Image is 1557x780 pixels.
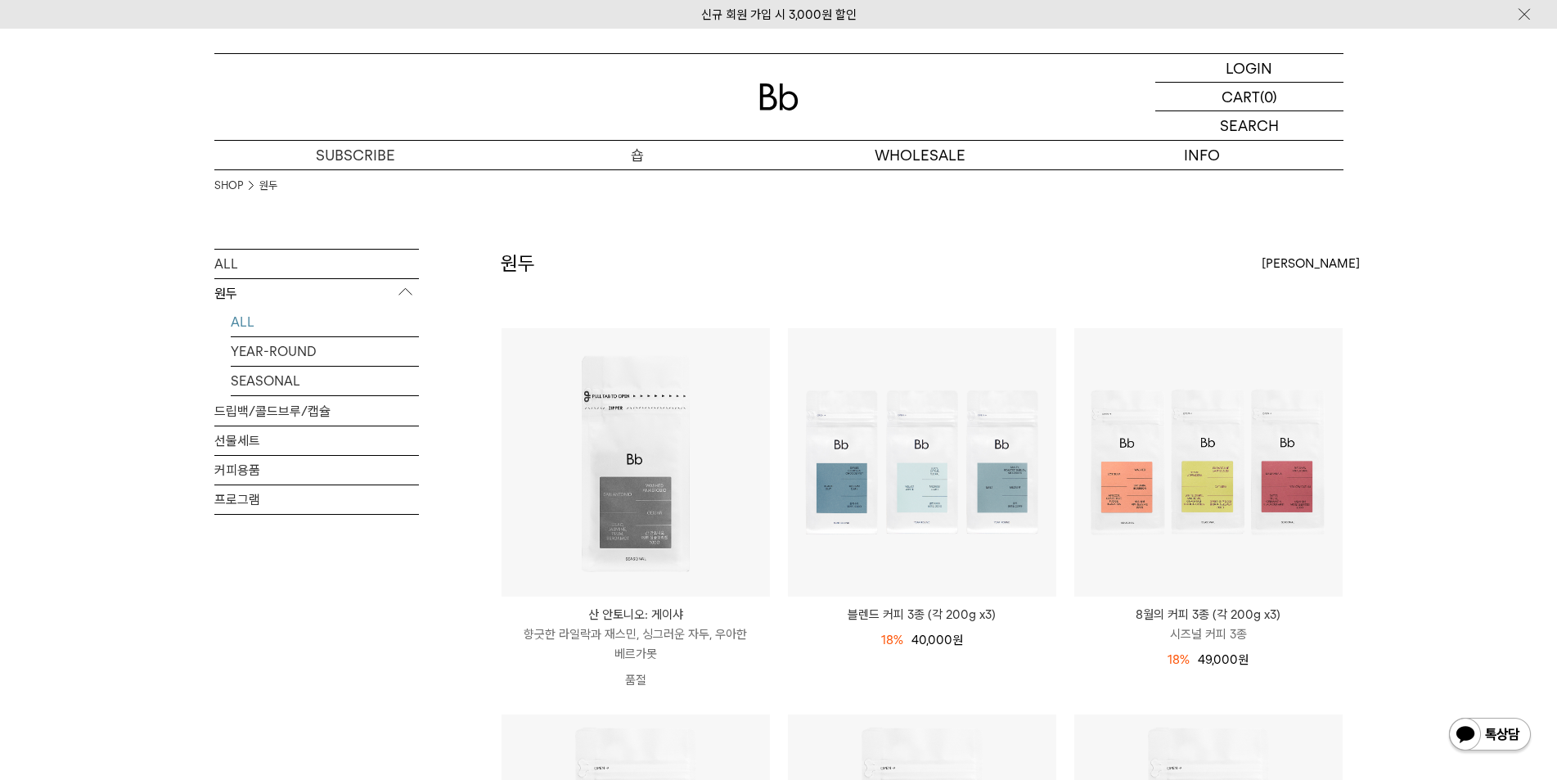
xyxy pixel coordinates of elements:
[1238,652,1249,667] span: 원
[1074,328,1343,597] img: 8월의 커피 3종 (각 200g x3)
[231,308,419,336] a: ALL
[911,633,963,647] span: 40,000
[1198,652,1249,667] span: 49,000
[214,250,419,278] a: ALL
[788,605,1056,624] a: 블렌드 커피 3종 (각 200g x3)
[1155,54,1343,83] a: LOGIN
[701,7,857,22] a: 신규 회원 가입 시 3,000원 할인
[788,328,1056,597] img: 블렌드 커피 3종 (각 200g x3)
[502,605,770,624] p: 산 안토니오: 게이샤
[1447,716,1532,755] img: 카카오톡 채널 1:1 채팅 버튼
[1074,624,1343,644] p: 시즈널 커피 3종
[1074,605,1343,624] p: 8월의 커피 3종 (각 200g x3)
[502,624,770,664] p: 향긋한 라일락과 재스민, 싱그러운 자두, 우아한 베르가못
[259,178,277,194] a: 원두
[502,664,770,697] p: 품절
[1168,650,1190,670] div: 18%
[214,178,243,194] a: SHOP
[214,397,419,426] a: 드립백/콜드브루/캡슐
[1222,83,1260,110] p: CART
[497,170,779,198] a: 원두
[502,328,770,597] img: 산 안토니오: 게이샤
[214,426,419,455] a: 선물세트
[501,250,535,277] h2: 원두
[231,367,419,395] a: SEASONAL
[214,141,497,169] a: SUBSCRIBE
[1074,605,1343,644] a: 8월의 커피 3종 (각 200g x3) 시즈널 커피 3종
[759,83,799,110] img: 로고
[231,337,419,366] a: YEAR-ROUND
[1260,83,1277,110] p: (0)
[1061,141,1343,169] p: INFO
[214,456,419,485] a: 커피용품
[214,485,419,514] a: 프로그램
[1262,254,1360,273] span: [PERSON_NAME]
[1155,83,1343,111] a: CART (0)
[881,630,903,650] div: 18%
[214,279,419,309] p: 원두
[497,141,779,169] a: 숍
[502,605,770,664] a: 산 안토니오: 게이샤 향긋한 라일락과 재스민, 싱그러운 자두, 우아한 베르가못
[952,633,963,647] span: 원
[1220,111,1279,140] p: SEARCH
[1226,54,1272,82] p: LOGIN
[779,141,1061,169] p: WHOLESALE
